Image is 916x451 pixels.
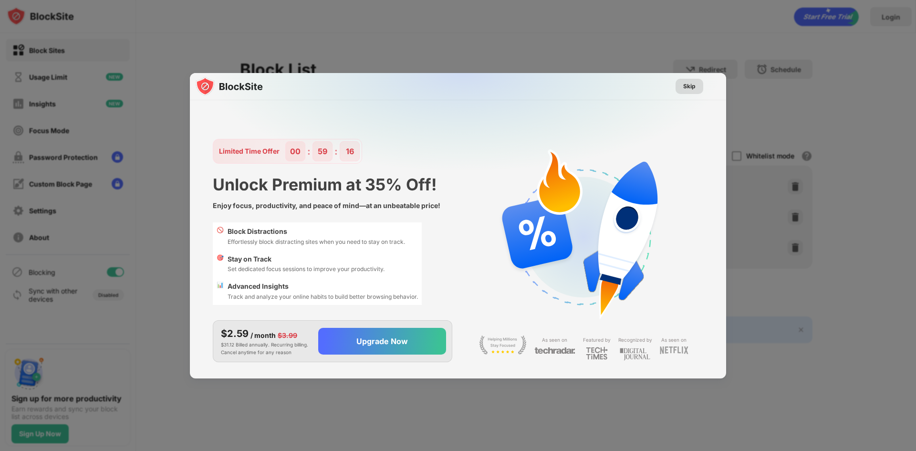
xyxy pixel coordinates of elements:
div: Featured by [583,336,611,345]
div: Advanced Insights [228,281,418,292]
div: Skip [683,82,696,91]
div: 🎯 [217,254,224,274]
img: light-techradar.svg [534,346,575,355]
img: light-stay-focus.svg [479,336,527,355]
div: Set dedicated focus sessions to improve your productivity. [228,264,385,273]
div: $2.59 [221,326,249,341]
div: / month [250,330,276,341]
img: light-techtimes.svg [586,346,608,360]
img: light-digital-journal.svg [620,346,650,362]
div: Track and analyze your online habits to build better browsing behavior. [228,292,418,301]
img: light-netflix.svg [660,346,688,354]
div: $31.12 Billed annually. Recurring billing. Cancel anytime for any reason [221,326,311,356]
div: As seen on [661,336,687,345]
div: Upgrade Now [356,336,408,346]
div: Recognized by [618,336,652,345]
div: As seen on [542,336,567,345]
div: $3.99 [278,330,297,341]
div: 📊 [217,281,224,301]
img: gradient.svg [196,73,732,262]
